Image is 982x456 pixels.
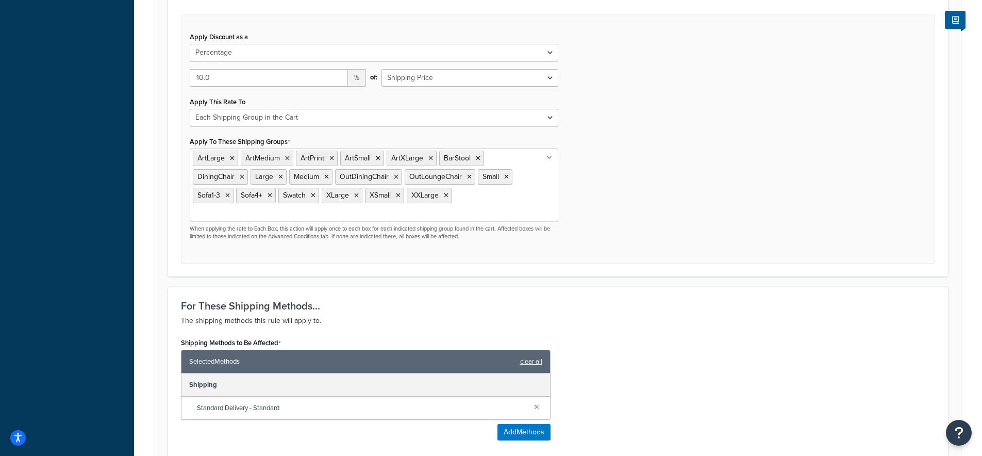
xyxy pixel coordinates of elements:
label: Shipping Methods to Be Affected [181,339,281,347]
span: OutDiningChair [340,171,389,182]
label: Apply This Rate To [190,98,245,106]
span: Standard Delivery - Standard [197,401,526,415]
span: ArtPrint [301,153,324,164]
span: Sofa1-3 [197,190,220,201]
span: XSmall [370,190,391,201]
label: Apply To These Shipping Groups [190,138,290,146]
span: ArtSmall [345,153,371,164]
span: BarStool [444,153,471,164]
span: Medium [294,171,319,182]
span: Sofa4+ [241,190,262,201]
span: OutLoungeChair [409,171,462,182]
p: When applying the rate to Each Box, this action will apply once to each box for each indicated sh... [190,225,558,241]
span: XLarge [326,190,349,201]
span: Large [255,171,273,182]
div: Shipping [181,373,550,397]
button: Open Resource Center [946,420,972,446]
span: DiningChair [197,171,235,182]
span: ArtMedium [245,153,280,164]
button: Show Help Docs [945,11,966,29]
a: clear all [520,354,542,369]
button: AddMethods [497,424,551,441]
span: Swatch [283,190,306,201]
h3: For These Shipping Methods... [181,300,935,312]
span: ArtLarge [197,153,225,164]
span: ArtXLarge [391,153,423,164]
span: of: [370,70,377,85]
span: Selected Methods [189,354,515,369]
span: Small [482,171,499,182]
label: Apply Discount as a [190,33,248,41]
p: The shipping methods this rule will apply to. [181,315,935,327]
span: XXLarge [411,190,439,201]
span: % [348,69,366,87]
